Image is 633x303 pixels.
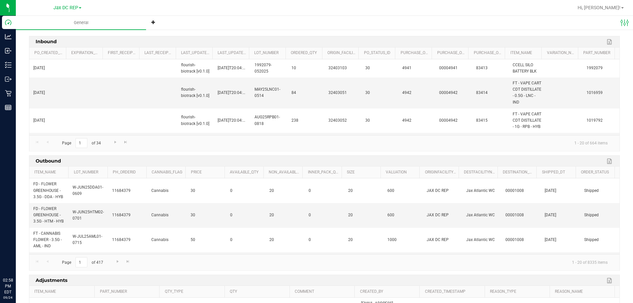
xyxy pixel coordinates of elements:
[472,59,509,77] td: 83413
[5,104,12,111] inline-svg: Reports
[218,50,246,56] a: last_updated_timestamp
[187,228,226,253] td: 50
[75,138,87,148] input: 1
[383,228,423,253] td: 1000
[146,16,161,30] li: New tab
[5,19,12,26] inline-svg: Dashboard
[305,228,344,253] td: 0
[71,50,100,56] a: expiration_date
[5,47,12,54] inline-svg: Inbound
[583,50,612,56] a: part_number
[398,108,435,133] td: 4942
[121,138,131,147] a: Go to the last page
[187,252,226,277] td: 50
[509,133,546,151] td: FT - SHATTER - 1G - IED - HYB
[5,62,12,68] inline-svg: Inventory
[187,203,226,228] td: 30
[425,289,482,294] a: created_timestamp
[360,289,417,294] a: created_by
[305,203,344,228] td: 0
[226,228,265,253] td: 0
[541,203,580,228] td: [DATE]
[580,252,619,277] td: Shipped
[226,252,265,277] td: 0
[542,170,573,175] a: Shipped_dt
[583,108,619,133] td: 1019792
[472,77,509,108] td: 83414
[474,50,502,56] a: purchase_order_line_pk
[34,170,66,175] a: item_name
[113,170,144,175] a: ph_orderID
[509,77,546,108] td: FT - VAPE CART CDT DISTILLATE - 0.5G - LNC - IND
[344,178,383,203] td: 20
[147,178,187,203] td: Cannabis
[324,59,361,77] td: 32403103
[435,59,472,77] td: 00004941
[177,77,214,108] td: flourish-biotrack [v0.1.0]
[108,178,147,203] td: 11684379
[181,50,210,56] a: last_updated_by
[401,50,429,56] a: purchase_order_hdr_pk
[251,77,287,108] td: MAY25LNC01-0514
[361,59,398,77] td: 30
[501,178,541,203] td: 00001008
[191,170,222,175] a: Price
[580,178,619,203] td: Shipped
[34,156,63,166] span: Outbound
[29,178,69,203] td: FD - FLOWER GREENHOUSE - 3.5G - DDA - HYB
[75,257,87,267] input: 1
[423,228,462,253] td: JAX DC REP
[327,50,356,56] a: origin_facility_order_line_pk
[578,5,620,10] span: Hi, [PERSON_NAME]!
[165,289,222,294] a: qty_type
[361,77,398,108] td: 30
[324,133,361,151] td: 32403053
[147,252,187,277] td: Cannabis
[567,257,613,267] span: 1 - 20 of 8335 items
[144,50,173,56] a: last_receipt_timestamp
[569,138,613,148] span: 1 - 20 of 664 items
[3,295,13,300] p: 09/24
[69,178,108,203] td: W-JUN25DDA01-0609
[547,50,576,56] a: variation_name
[287,108,324,133] td: 238
[265,178,305,203] td: 20
[398,133,435,151] td: 4942
[324,108,361,133] td: 32403052
[386,170,417,175] a: Valuation
[490,289,547,294] a: reason_type
[29,77,66,108] td: [DATE]
[462,228,501,253] td: Jax Atlantic WC
[69,252,108,277] td: W-JUL25RZM01-0707
[472,108,509,133] td: 83415
[7,250,26,270] iframe: Resource center
[383,178,423,203] td: 600
[541,178,580,203] td: [DATE]
[123,257,133,266] a: Go to the last page
[214,77,251,108] td: [DATE]T20:04:30.000Z
[510,50,539,56] a: item_name
[462,178,501,203] td: Jax Atlantic WC
[501,228,541,253] td: 00001008
[251,59,287,77] td: 1992079-052025
[65,20,97,26] span: General
[605,276,615,285] a: Export to Excel
[56,138,106,148] span: Page of 34
[347,170,378,175] a: Size
[291,50,319,56] a: ordered_qty
[305,178,344,203] td: 0
[464,170,495,175] a: destFacilityName
[16,16,146,30] a: General
[29,133,66,151] td: [DATE]
[344,252,383,277] td: 80
[34,275,70,285] span: Adjustments
[324,77,361,108] td: 32403051
[580,228,619,253] td: Shipped
[287,59,324,77] td: 10
[425,170,456,175] a: originFacilityName
[581,170,612,175] a: Order_Status
[398,77,435,108] td: 4942
[29,203,69,228] td: FD - FLOWER GREENHOUSE - 3.5G - HTM - HYB
[583,133,619,151] td: 1017731
[308,170,339,175] a: Inner_Pack_qty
